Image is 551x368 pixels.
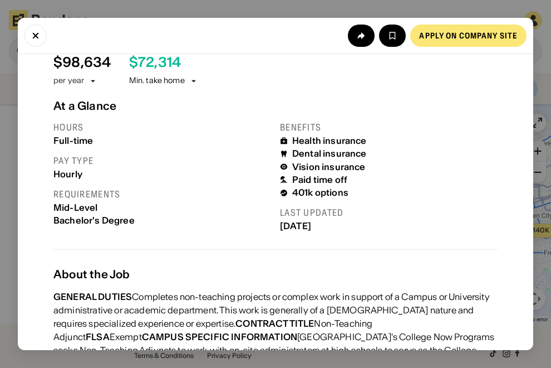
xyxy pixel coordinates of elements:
[142,331,297,342] div: CAMPUS SPECIFIC INFORMATION
[129,55,181,71] div: $ 72,314
[419,32,518,40] div: Apply on company site
[292,187,348,198] div: 401k options
[280,221,498,231] div: [DATE]
[53,99,498,113] div: At a Glance
[129,75,198,86] div: Min. take home
[24,25,47,47] button: Close
[53,169,271,180] div: Hourly
[53,122,271,133] div: Hours
[280,122,498,133] div: Benefits
[53,215,271,226] div: Bachelor's Degree
[53,291,132,302] div: GENERAL DUTIES
[53,268,498,281] div: About the Job
[280,207,498,219] div: Last updated
[292,135,367,146] div: Health insurance
[292,162,366,172] div: Vision insurance
[53,188,271,200] div: Requirements
[292,148,367,159] div: Dental insurance
[292,175,347,185] div: Paid time off
[53,55,111,71] div: $ 98,634
[53,135,271,146] div: Full-time
[53,202,271,213] div: Mid-Level
[86,331,110,342] div: FLSA
[53,155,271,167] div: Pay type
[235,318,314,329] div: CONTRACT TITLE
[53,75,84,86] div: per year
